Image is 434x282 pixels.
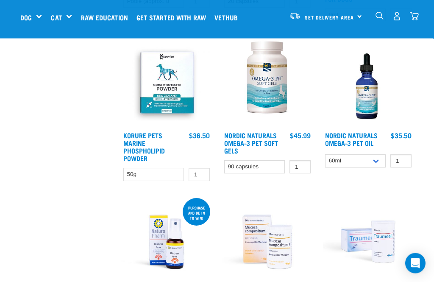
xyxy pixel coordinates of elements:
img: home-icon@2x.png [410,12,419,21]
img: POWDER01 65ae0065 919d 4332 9357 5d1113de9ef1 1024x1024 [121,37,212,128]
span: Set Delivery Area [305,16,354,19]
a: Nordic Naturals Omega-3 Pet Oil [325,134,378,145]
input: 1 [390,155,412,168]
input: 1 [189,168,210,181]
input: 1 [289,161,311,174]
img: Bottle Of 60ml Omega3 For Pets [323,37,414,128]
img: home-icon-1@2x.png [376,12,384,20]
img: Bottle Of Omega3 Pet With 90 Capsules For Pets [222,37,313,128]
a: Nordic Naturals Omega-3 Pet Soft Gels [224,134,278,153]
a: Get started with Raw [134,0,212,34]
a: Cat [51,12,61,22]
div: Purchase and be in to win! [183,202,210,225]
a: Vethub [212,0,244,34]
div: $35.50 [391,132,412,140]
a: Korure Pets Marine Phospholipid Powder [123,134,165,160]
img: van-moving.png [289,12,300,20]
img: user.png [392,12,401,21]
a: Raw Education [79,0,134,34]
div: $45.99 [290,132,311,140]
div: $36.50 [189,132,210,140]
div: Open Intercom Messenger [405,253,426,274]
a: Dog [20,12,32,22]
